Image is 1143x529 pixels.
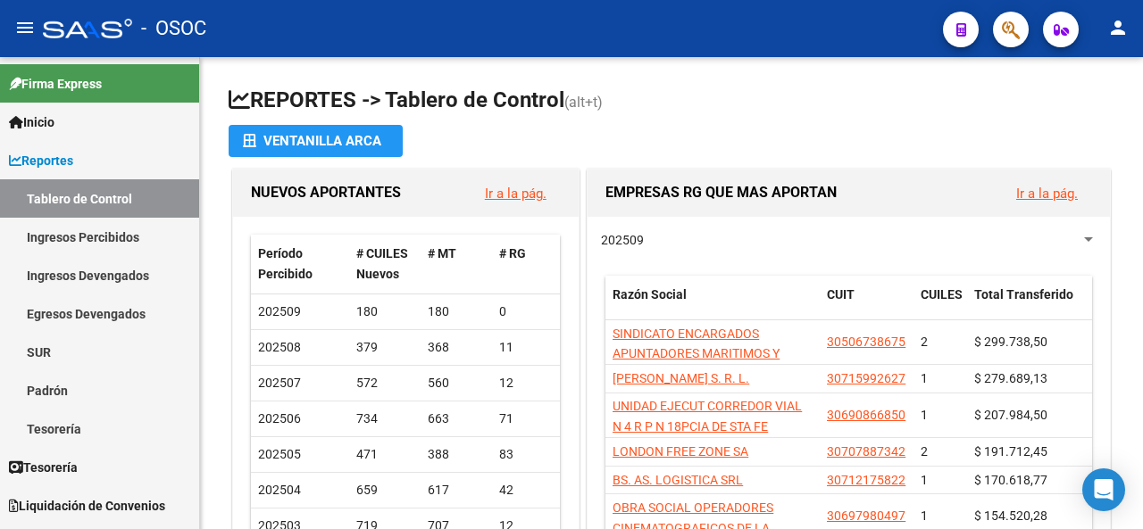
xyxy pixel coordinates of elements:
span: BS. AS. LOGISTICA SRL [613,473,743,487]
span: 202509 [258,304,301,318]
span: Tesorería [9,458,78,477]
span: 30715992627 [827,371,905,385]
datatable-header-cell: Razón Social [605,276,820,335]
div: 734 [356,409,413,429]
datatable-header-cell: # MT [421,235,492,293]
span: $ 207.984,50 [974,408,1047,422]
mat-icon: menu [14,17,36,38]
datatable-header-cell: # CUILES Nuevos [349,235,421,293]
span: 1 [921,508,928,523]
span: 202505 [258,447,301,461]
div: Open Intercom Messenger [1082,468,1125,511]
div: 379 [356,337,413,358]
datatable-header-cell: # RG [492,235,563,293]
div: 560 [428,373,485,393]
span: Período Percibido [258,246,313,281]
span: # CUILES Nuevos [356,246,408,281]
mat-icon: person [1107,17,1129,38]
span: 202509 [601,233,644,247]
span: $ 191.712,45 [974,444,1047,459]
div: 572 [356,373,413,393]
datatable-header-cell: CUILES [914,276,967,335]
span: EMPRESAS RG QUE MAS APORTAN [605,184,837,201]
div: 388 [428,444,485,465]
a: Ir a la pág. [485,186,546,202]
span: $ 154.520,28 [974,508,1047,523]
span: $ 299.738,50 [974,335,1047,349]
div: 663 [428,409,485,429]
span: Razón Social [613,287,687,302]
div: 471 [356,444,413,465]
span: UNIDAD EJECUT CORREDOR VIAL N 4 R P N 18PCIA DE STA FE CONSORCIO PUBLICO [613,399,802,454]
span: LONDON FREE ZONE SA [613,444,748,459]
span: Reportes [9,151,73,170]
div: 71 [499,409,556,429]
span: 1 [921,473,928,487]
span: 30712175822 [827,473,905,487]
div: 12 [499,373,556,393]
h1: REPORTES -> Tablero de Control [229,86,1114,117]
datatable-header-cell: Período Percibido [251,235,349,293]
a: Ir a la pág. [1016,186,1078,202]
span: # MT [428,246,456,260]
div: 83 [499,444,556,465]
span: 202507 [258,376,301,390]
span: Inicio [9,112,54,132]
span: 202508 [258,340,301,354]
button: Ventanilla ARCA [229,125,403,157]
span: Firma Express [9,74,102,94]
span: 202506 [258,411,301,426]
div: Ventanilla ARCA [243,125,388,157]
span: 2 [921,444,928,459]
span: Liquidación de Convenios [9,496,165,516]
div: 0 [499,302,556,322]
datatable-header-cell: CUIT [820,276,914,335]
span: # RG [499,246,526,260]
span: 30690866850 [827,408,905,422]
span: 1 [921,371,928,385]
div: 42 [499,480,556,500]
span: NUEVOS APORTANTES [251,184,401,201]
span: 1 [921,408,928,422]
span: 202504 [258,483,301,497]
span: - OSOC [141,9,206,48]
span: 2 [921,335,928,349]
div: 617 [428,480,485,500]
div: 368 [428,337,485,358]
div: 180 [356,302,413,322]
span: 30697980497 [827,508,905,523]
span: 30506738675 [827,335,905,349]
span: (alt+t) [564,94,603,111]
span: $ 170.618,77 [974,473,1047,487]
span: 30707887342 [827,444,905,459]
datatable-header-cell: Total Transferido [967,276,1092,335]
div: 11 [499,337,556,358]
span: $ 279.689,13 [974,371,1047,385]
span: CUIT [827,287,855,302]
span: SINDICATO ENCARGADOS APUNTADORES MARITIMOS Y AFINES DE LA [GEOGRAPHIC_DATA] [613,326,780,401]
button: Ir a la pág. [471,177,561,210]
span: [PERSON_NAME] S. R. L. [613,371,749,385]
button: Ir a la pág. [1002,177,1092,210]
span: CUILES [921,287,963,302]
div: 180 [428,302,485,322]
span: Total Transferido [974,287,1073,302]
div: 659 [356,480,413,500]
